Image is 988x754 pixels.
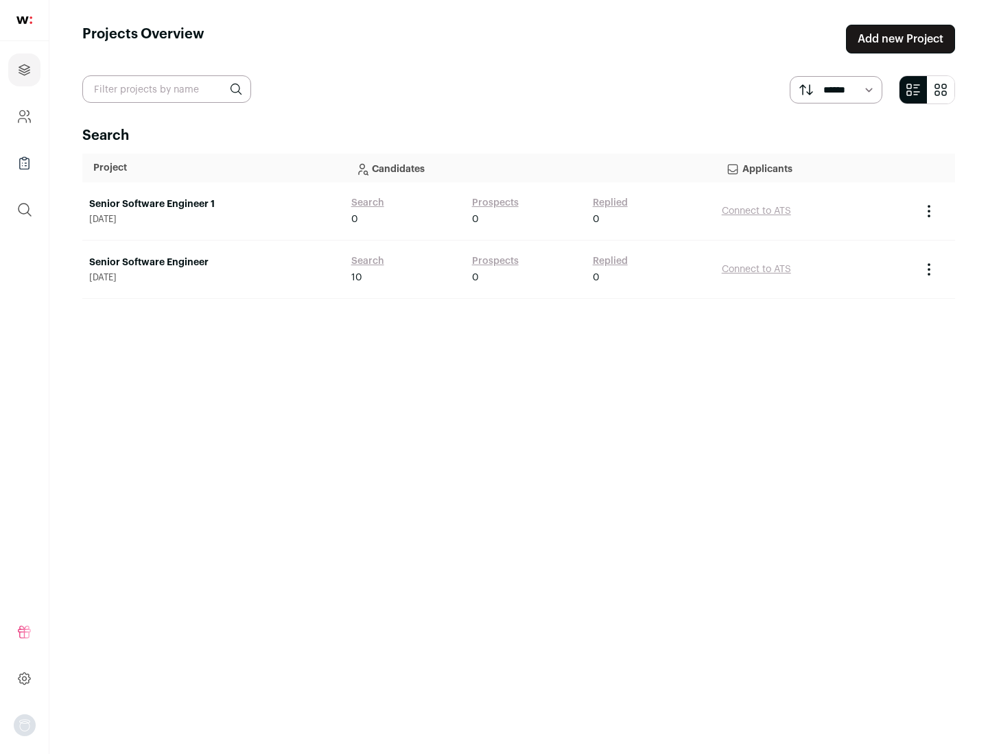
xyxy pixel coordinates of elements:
[846,25,955,53] a: Add new Project
[472,271,479,284] span: 0
[472,196,519,210] a: Prospects
[351,196,384,210] a: Search
[82,25,204,53] h1: Projects Overview
[472,254,519,268] a: Prospects
[355,154,704,182] p: Candidates
[593,254,628,268] a: Replied
[89,214,338,225] span: [DATE]
[89,197,338,211] a: Senior Software Engineer 1
[921,261,937,278] button: Project Actions
[351,212,358,226] span: 0
[8,100,40,133] a: Company and ATS Settings
[89,256,338,269] a: Senior Software Engineer
[921,203,937,219] button: Project Actions
[726,154,903,182] p: Applicants
[82,75,251,103] input: Filter projects by name
[351,271,362,284] span: 10
[14,714,36,736] button: Open dropdown
[16,16,32,24] img: wellfound-shorthand-0d5821cbd27db2630d0214b213865d53afaa358527fdda9d0ea32b1df1b89c2c.svg
[82,126,955,145] h2: Search
[14,714,36,736] img: nopic.png
[93,161,333,175] p: Project
[722,265,791,274] a: Connect to ATS
[472,212,479,226] span: 0
[8,53,40,86] a: Projects
[722,206,791,216] a: Connect to ATS
[351,254,384,268] a: Search
[8,147,40,180] a: Company Lists
[593,212,600,226] span: 0
[593,271,600,284] span: 0
[89,272,338,283] span: [DATE]
[593,196,628,210] a: Replied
